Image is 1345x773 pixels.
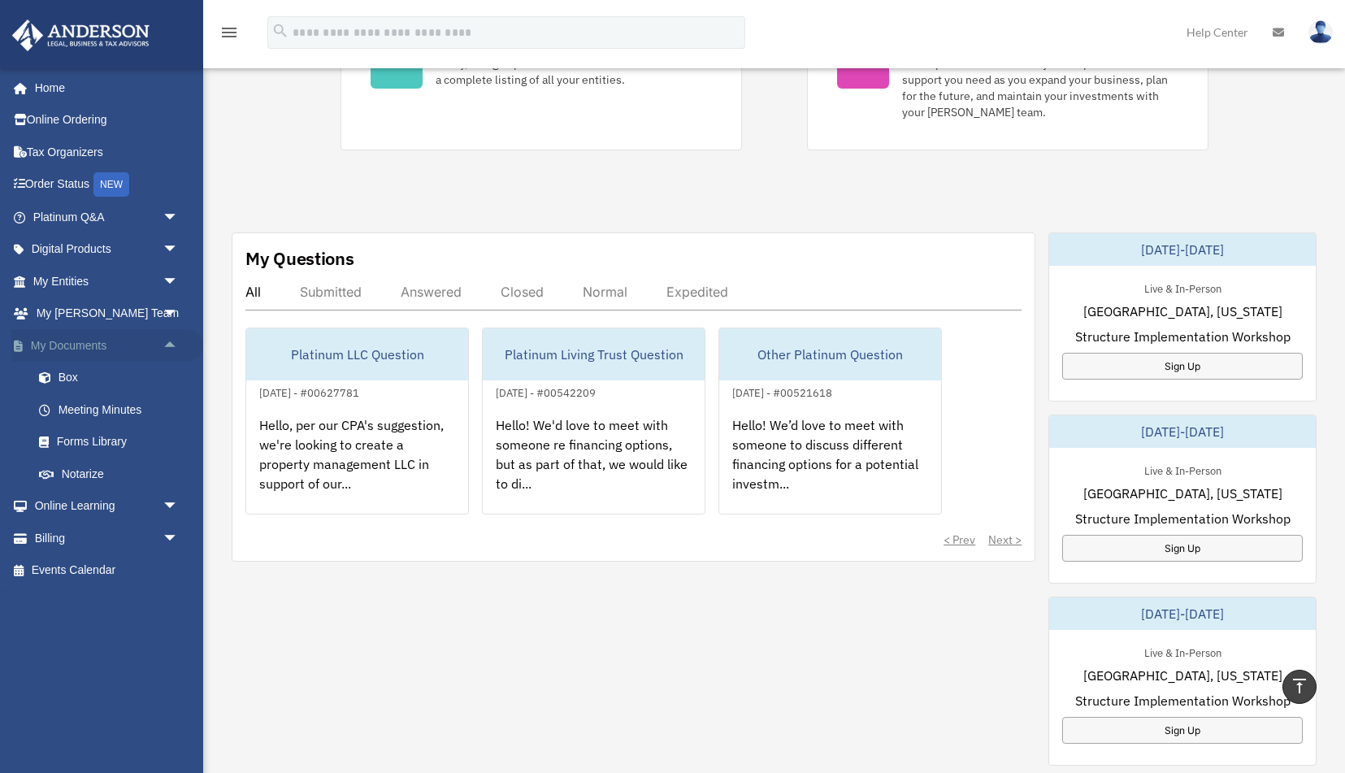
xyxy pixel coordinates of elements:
div: Hello! We’d love to meet with someone to discuss different financing options for a potential inve... [719,402,941,529]
a: vertical_align_top [1282,670,1317,704]
div: Hello! We'd love to meet with someone re financing options, but as part of that, we would like to... [483,402,705,529]
span: arrow_drop_down [163,233,195,267]
a: Home [11,72,195,104]
div: My Questions [245,246,354,271]
div: [DATE] - #00521618 [719,383,845,400]
a: menu [219,28,239,42]
div: Did you know, as a Platinum Member, you have an entire professional team at your disposal? Get th... [902,39,1178,120]
a: Meeting Minutes [23,393,203,426]
a: Tax Organizers [11,136,203,168]
a: Sign Up [1062,717,1303,744]
div: Hello, per our CPA's suggestion, we're looking to create a property management LLC in support of ... [246,402,468,529]
a: My Documentsarrow_drop_up [11,329,203,362]
a: Box [23,362,203,394]
a: Platinum LLC Question[DATE] - #00627781Hello, per our CPA's suggestion, we're looking to create a... [245,328,469,515]
span: [GEOGRAPHIC_DATA], [US_STATE] [1083,484,1282,503]
i: menu [219,23,239,42]
span: arrow_drop_down [163,297,195,331]
div: [DATE]-[DATE] [1049,415,1316,448]
a: Sign Up [1062,353,1303,380]
div: Answered [401,284,462,300]
div: [DATE]-[DATE] [1049,233,1316,266]
div: [DATE] - #00542209 [483,383,609,400]
span: arrow_drop_down [163,201,195,234]
span: arrow_drop_up [163,329,195,363]
a: Forms Library [23,426,203,458]
a: Other Platinum Question[DATE] - #00521618Hello! We’d love to meet with someone to discuss differe... [718,328,942,515]
a: Digital Productsarrow_drop_down [11,233,203,266]
a: Platinum Q&Aarrow_drop_down [11,201,203,233]
a: Online Ordering [11,104,203,137]
div: Submitted [300,284,362,300]
div: Normal [583,284,627,300]
span: arrow_drop_down [163,265,195,298]
div: [DATE] - #00627781 [246,383,372,400]
div: All [245,284,261,300]
a: Sign Up [1062,535,1303,562]
div: Live & In-Person [1131,643,1234,660]
a: My Entitiesarrow_drop_down [11,265,203,297]
div: [DATE]-[DATE] [1049,597,1316,630]
i: vertical_align_top [1290,676,1309,696]
i: search [271,22,289,40]
span: arrow_drop_down [163,490,195,523]
span: arrow_drop_down [163,522,195,555]
div: Live & In-Person [1131,461,1234,478]
img: User Pic [1308,20,1333,44]
a: Notarize [23,458,203,490]
span: Structure Implementation Workshop [1075,327,1291,346]
div: Closed [501,284,544,300]
a: Order StatusNEW [11,168,203,202]
span: [GEOGRAPHIC_DATA], [US_STATE] [1083,302,1282,321]
a: Events Calendar [11,554,203,587]
div: Other Platinum Question [719,328,941,380]
div: Expedited [666,284,728,300]
span: [GEOGRAPHIC_DATA], [US_STATE] [1083,666,1282,685]
div: Live & In-Person [1131,279,1234,296]
a: Online Learningarrow_drop_down [11,490,203,523]
div: NEW [93,172,129,197]
a: Platinum Living Trust Question[DATE] - #00542209Hello! We'd love to meet with someone re financin... [482,328,705,515]
img: Anderson Advisors Platinum Portal [7,20,154,51]
div: Platinum LLC Question [246,328,468,380]
span: Structure Implementation Workshop [1075,509,1291,528]
a: My [PERSON_NAME] Teamarrow_drop_down [11,297,203,330]
span: Structure Implementation Workshop [1075,691,1291,710]
div: Platinum Living Trust Question [483,328,705,380]
a: Billingarrow_drop_down [11,522,203,554]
